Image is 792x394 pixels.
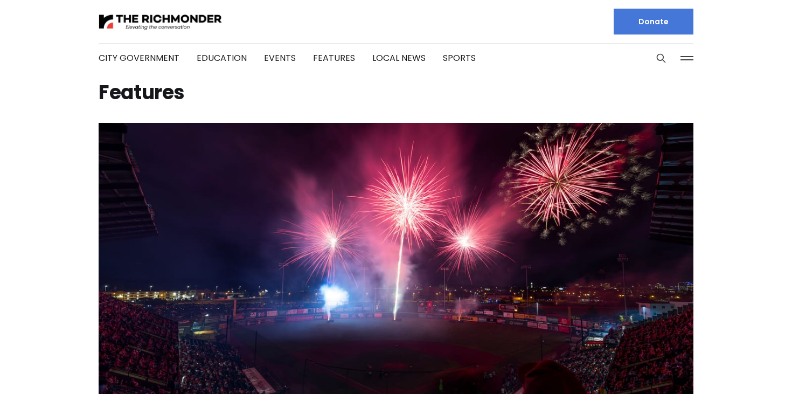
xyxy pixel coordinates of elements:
[197,52,247,64] a: Education
[372,52,426,64] a: Local News
[313,52,355,64] a: Features
[443,52,476,64] a: Sports
[99,84,693,101] h1: Features
[99,52,179,64] a: City Government
[653,50,669,66] button: Search this site
[614,9,693,34] a: Donate
[264,52,296,64] a: Events
[99,12,223,31] img: The Richmonder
